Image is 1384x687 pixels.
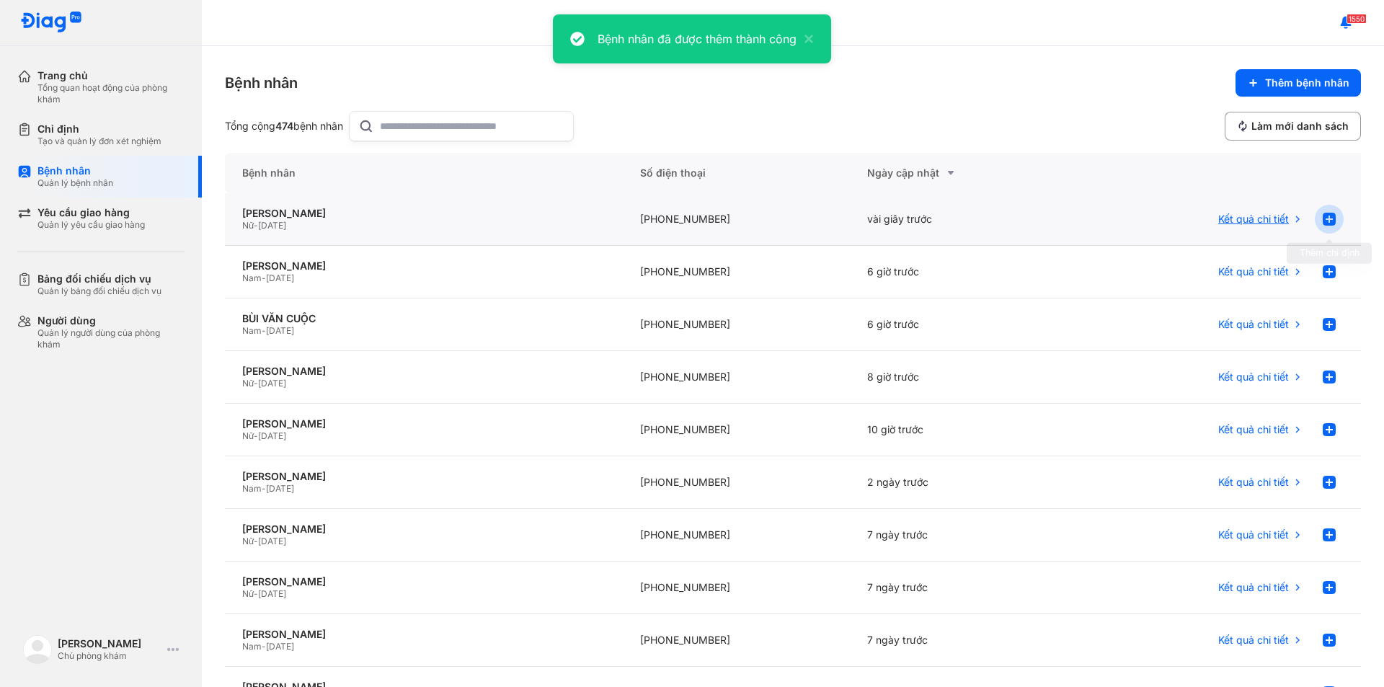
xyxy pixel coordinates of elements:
img: logo [23,635,52,664]
span: Kết quả chi tiết [1218,476,1289,489]
div: Ngày cập nhật [867,164,1060,182]
div: [PERSON_NAME] [242,207,605,220]
span: Kết quả chi tiết [1218,265,1289,278]
button: Thêm bệnh nhân [1236,69,1361,97]
span: Nam [242,325,262,336]
span: - [262,272,266,283]
img: logo [20,12,82,34]
div: [PHONE_NUMBER] [623,562,850,614]
span: Kết quả chi tiết [1218,213,1289,226]
span: - [254,378,258,389]
div: Số điện thoại [623,153,850,193]
div: Người dùng [37,314,185,327]
span: - [262,641,266,652]
div: [PHONE_NUMBER] [623,298,850,351]
div: Yêu cầu giao hàng [37,206,145,219]
span: [DATE] [258,588,286,599]
div: Bệnh nhân đã được thêm thành công [598,30,797,48]
div: Chỉ định [37,123,161,136]
div: 8 giờ trước [850,351,1077,404]
span: Nữ [242,378,254,389]
button: close [797,30,814,48]
div: vài giây trước [850,193,1077,246]
div: [PERSON_NAME] [242,523,605,536]
span: Nam [242,641,262,652]
span: [DATE] [258,430,286,441]
div: [PERSON_NAME] [242,470,605,483]
div: Quản lý người dùng của phòng khám [37,327,185,350]
div: [PHONE_NUMBER] [623,456,850,509]
span: Kết quả chi tiết [1218,371,1289,384]
span: Kết quả chi tiết [1218,634,1289,647]
span: - [254,430,258,441]
span: [DATE] [266,641,294,652]
span: - [262,483,266,494]
span: Nữ [242,588,254,599]
div: [PERSON_NAME] [242,365,605,378]
div: [PERSON_NAME] [242,260,605,272]
div: 2 ngày trước [850,456,1077,509]
span: [DATE] [266,272,294,283]
div: 7 ngày trước [850,614,1077,667]
div: Quản lý bảng đối chiếu dịch vụ [37,285,161,297]
span: - [254,588,258,599]
div: 7 ngày trước [850,562,1077,614]
div: Bệnh nhân [37,164,113,177]
div: [PERSON_NAME] [58,637,161,650]
div: Bệnh nhân [225,153,623,193]
div: [PHONE_NUMBER] [623,404,850,456]
div: 7 ngày trước [850,509,1077,562]
span: Nữ [242,220,254,231]
div: BÙI VĂN CUỘC [242,312,605,325]
div: Quản lý yêu cầu giao hàng [37,219,145,231]
span: [DATE] [258,220,286,231]
div: Bệnh nhân [225,73,298,93]
span: [DATE] [258,378,286,389]
span: Làm mới danh sách [1251,120,1349,133]
span: - [254,220,258,231]
div: 6 giờ trước [850,246,1077,298]
div: Quản lý bệnh nhân [37,177,113,189]
div: Bảng đối chiếu dịch vụ [37,272,161,285]
span: 1550 [1347,14,1367,24]
button: Làm mới danh sách [1225,112,1361,141]
span: Nữ [242,430,254,441]
span: [DATE] [266,325,294,336]
span: 474 [275,120,293,132]
div: [PHONE_NUMBER] [623,614,850,667]
div: [PHONE_NUMBER] [623,351,850,404]
div: 6 giờ trước [850,298,1077,351]
div: Trang chủ [37,69,185,82]
div: [PERSON_NAME] [242,628,605,641]
div: Tổng quan hoạt động của phòng khám [37,82,185,105]
span: [DATE] [258,536,286,546]
span: Kết quả chi tiết [1218,528,1289,541]
div: Tổng cộng bệnh nhân [225,120,343,133]
span: - [254,536,258,546]
span: Kết quả chi tiết [1218,423,1289,436]
span: - [262,325,266,336]
div: Chủ phòng khám [58,650,161,662]
span: Thêm bệnh nhân [1265,76,1349,89]
div: [PERSON_NAME] [242,417,605,430]
div: [PHONE_NUMBER] [623,509,850,562]
span: Nam [242,483,262,494]
span: Nữ [242,536,254,546]
span: Kết quả chi tiết [1218,581,1289,594]
div: [PHONE_NUMBER] [623,193,850,246]
span: Nam [242,272,262,283]
div: 10 giờ trước [850,404,1077,456]
span: Kết quả chi tiết [1218,318,1289,331]
div: Tạo và quản lý đơn xét nghiệm [37,136,161,147]
div: [PERSON_NAME] [242,575,605,588]
div: [PHONE_NUMBER] [623,246,850,298]
span: [DATE] [266,483,294,494]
